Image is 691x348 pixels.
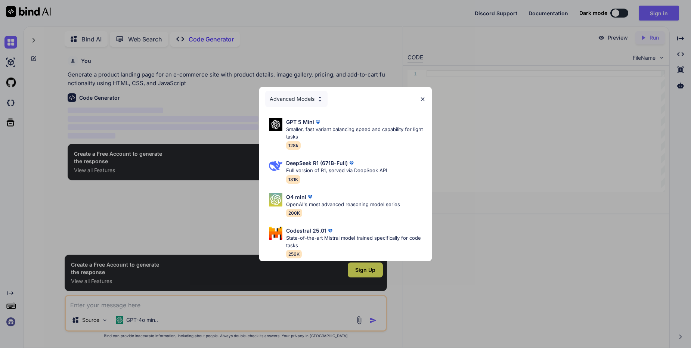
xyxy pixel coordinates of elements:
img: close [419,96,426,102]
p: State-of-the-art Mistral model trained specifically for code tasks [286,234,426,249]
span: 131K [286,175,300,184]
p: OpenAI's most advanced reasoning model series [286,201,400,208]
span: 128k [286,141,301,150]
p: Codestral 25.01 [286,227,326,234]
span: 256K [286,250,302,258]
img: Pick Models [269,118,282,131]
img: premium [326,227,334,234]
p: GPT 5 Mini [286,118,314,126]
div: Advanced Models [265,91,328,107]
p: Smaller, fast variant balancing speed and capability for light tasks [286,126,426,140]
img: Pick Models [269,193,282,206]
img: premium [348,159,355,167]
img: Pick Models [317,96,323,102]
p: Full version of R1, served via DeepSeek API [286,167,387,174]
img: premium [306,193,314,201]
p: O4 mini [286,193,306,201]
img: Pick Models [269,227,282,240]
p: DeepSeek R1 (671B-Full) [286,159,348,167]
span: 200K [286,209,302,217]
img: Pick Models [269,159,282,173]
img: premium [314,118,322,126]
